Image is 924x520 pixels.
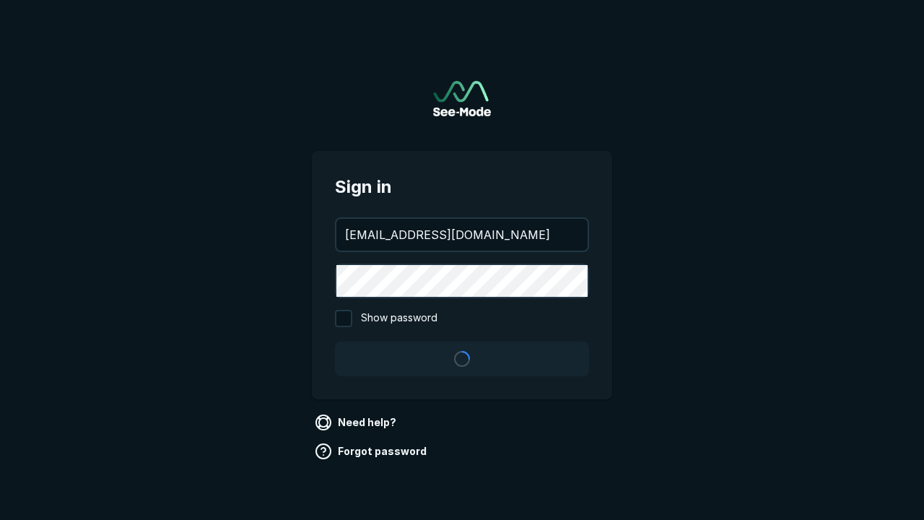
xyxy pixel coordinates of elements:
span: Sign in [335,174,589,200]
a: Forgot password [312,440,432,463]
a: Need help? [312,411,402,434]
a: Go to sign in [433,81,491,116]
input: your@email.com [336,219,588,251]
img: See-Mode Logo [433,81,491,116]
span: Show password [361,310,437,327]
